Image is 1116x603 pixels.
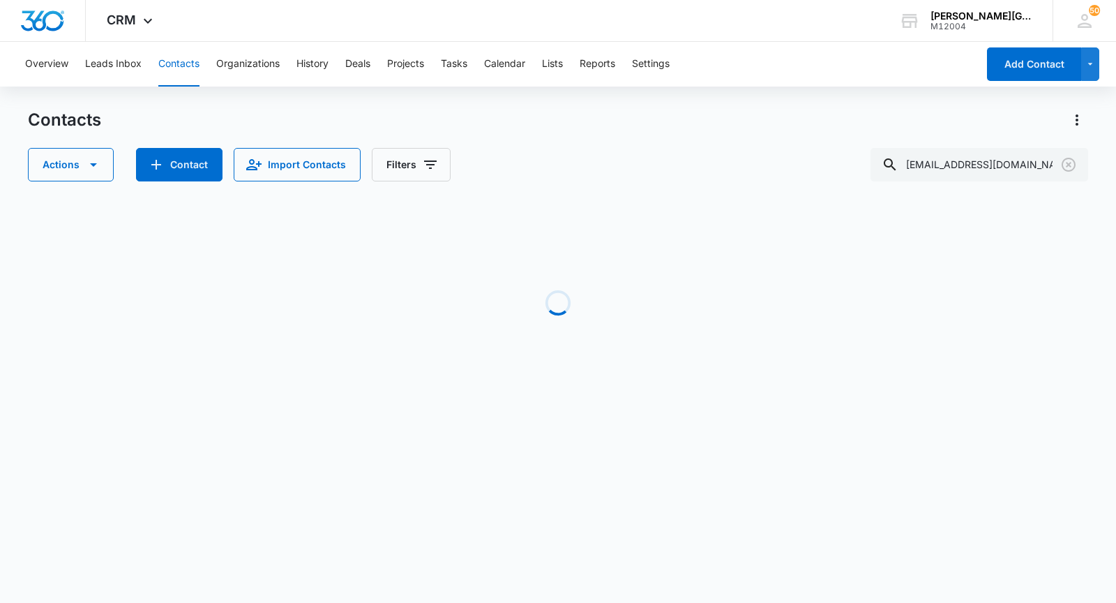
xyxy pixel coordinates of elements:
h1: Contacts [28,110,101,131]
button: Clear [1057,154,1080,176]
button: Tasks [441,42,467,87]
button: Overview [25,42,68,87]
button: Settings [632,42,670,87]
button: Organizations [216,42,280,87]
div: account id [930,22,1032,31]
button: Add Contact [136,148,223,181]
span: 50 [1089,5,1100,16]
button: Deals [345,42,370,87]
button: Lists [542,42,563,87]
button: Reports [580,42,615,87]
button: History [296,42,329,87]
div: account name [930,10,1032,22]
button: Calendar [484,42,525,87]
button: Actions [1066,109,1088,131]
div: notifications count [1089,5,1100,16]
button: Import Contacts [234,148,361,181]
button: Actions [28,148,114,181]
button: Add Contact [987,47,1081,81]
button: Projects [387,42,424,87]
button: Filters [372,148,451,181]
span: CRM [107,13,136,27]
button: Leads Inbox [85,42,142,87]
input: Search Contacts [870,148,1088,181]
button: Contacts [158,42,199,87]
